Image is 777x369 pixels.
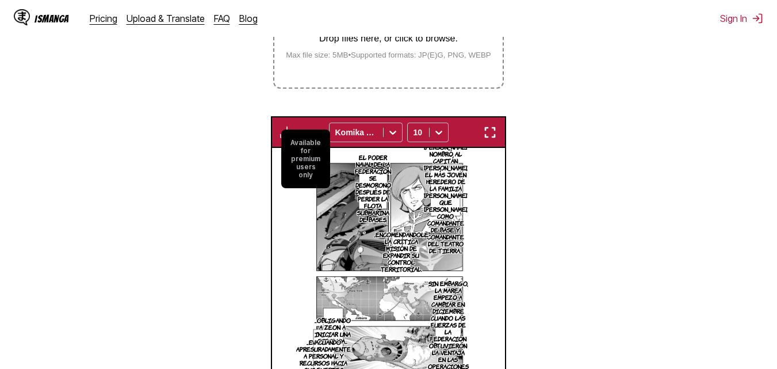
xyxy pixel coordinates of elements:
[14,9,90,28] a: IsManga LogoIsManga
[752,13,763,24] img: Sign out
[127,13,205,24] a: Upload & Translate
[277,33,500,44] p: Drop files here, or click to browse.
[35,13,69,24] div: IsManga
[277,51,500,59] small: Max file size: 5MB • Supported formats: JP(E)G, PNG, WEBP
[281,130,330,188] small: Available for premium users only
[372,229,431,275] p: ..ENCOMENDÁNDOLE LA CRÍTICA MISIÓN DE EXPANDIR SU CONTROL TERRITORIAL.
[239,13,258,24] a: Blog
[90,13,117,24] a: Pricing
[422,127,470,256] p: EL LIDERAZGO DE [PERSON_NAME] NOMBRÓ AL CAPITÁN [PERSON_NAME], EL MÁS JOVEN HEREDERO DE LA FAMILI...
[312,314,353,347] p: ...OBLIGANDO A ZEON A INICIAR UNA RETIRADA...
[14,9,30,25] img: IsManga Logo
[214,13,230,24] a: FAQ
[280,125,294,139] img: Download translated images
[353,151,393,225] p: EL PODER NAVAL DE LA FEDERACIÓN SE DESMORONÓ DESPUÉS DE PERDER LA FLOTA SUBMARINA DE BASES.
[720,13,763,24] button: Sign In
[483,125,497,139] img: Enter fullscreen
